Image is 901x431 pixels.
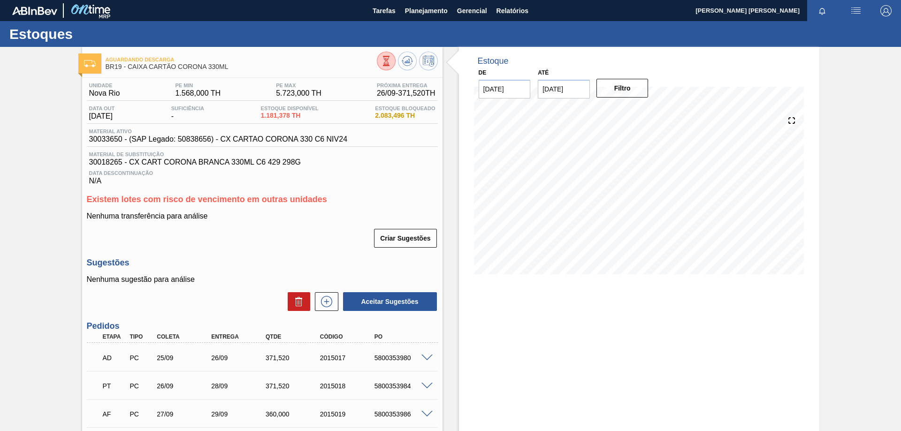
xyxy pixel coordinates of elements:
[127,382,155,390] div: Pedido de Compra
[87,321,438,331] h3: Pedidos
[807,4,837,17] button: Notificações
[263,354,324,362] div: 371,520
[100,348,129,368] div: Aguardando Descarga
[496,5,528,16] span: Relatórios
[9,29,176,39] h1: Estoques
[398,52,417,70] button: Atualizar Gráfico
[372,354,433,362] div: 5800353980
[127,354,155,362] div: Pedido de Compra
[154,382,215,390] div: 26/09/2025
[154,333,215,340] div: Coleta
[154,354,215,362] div: 25/09/2025
[457,5,487,16] span: Gerencial
[372,333,433,340] div: PO
[87,212,438,220] p: Nenhuma transferência para análise
[373,5,396,16] span: Tarefas
[87,275,438,284] p: Nenhuma sugestão para análise
[100,404,129,424] div: Aguardando Faturamento
[87,166,438,185] div: N/A
[372,410,433,418] div: 5800353986
[405,5,448,16] span: Planejamento
[318,410,379,418] div: 2015019
[318,354,379,362] div: 2015017
[103,354,126,362] p: AD
[372,382,433,390] div: 5800353984
[375,228,437,249] div: Criar Sugestões
[209,333,270,340] div: Entrega
[175,89,221,98] span: 1.568,000 TH
[263,410,324,418] div: 360,000
[880,5,892,16] img: Logout
[276,89,321,98] span: 5.723,000 TH
[103,410,126,418] p: AF
[89,83,120,88] span: Unidade
[538,69,549,76] label: Até
[89,135,348,144] span: 30033650 - (SAP Legado: 50838656) - CX CARTAO CORONA 330 C6 NIV24
[127,410,155,418] div: Pedido de Compra
[850,5,862,16] img: userActions
[89,170,435,176] span: Data Descontinuação
[89,151,435,157] span: Material de Substituição
[171,106,204,111] span: Suficiência
[89,89,120,98] span: Nova Rio
[478,56,509,66] div: Estoque
[261,106,319,111] span: Estoque Disponível
[106,57,377,62] span: Aguardando Descarga
[479,80,531,98] input: dd/mm/yyyy
[338,291,438,312] div: Aceitar Sugestões
[283,292,310,311] div: Excluir Sugestões
[596,79,649,98] button: Filtro
[89,106,115,111] span: Data out
[375,106,435,111] span: Estoque Bloqueado
[175,83,221,88] span: PE MIN
[209,410,270,418] div: 29/09/2025
[209,382,270,390] div: 28/09/2025
[479,69,487,76] label: De
[377,52,396,70] button: Visão Geral dos Estoques
[318,382,379,390] div: 2015018
[310,292,338,311] div: Nova sugestão
[103,382,126,390] p: PT
[343,292,437,311] button: Aceitar Sugestões
[127,333,155,340] div: Tipo
[106,63,377,70] span: BR19 - CAIXA CARTÃO CORONA 330ML
[209,354,270,362] div: 26/09/2025
[169,106,206,121] div: -
[89,112,115,121] span: [DATE]
[154,410,215,418] div: 27/09/2025
[377,89,435,98] span: 26/09 - 371,520 TH
[100,333,129,340] div: Etapa
[89,129,348,134] span: Material ativo
[87,195,327,204] span: Existem lotes com risco de vencimento em outras unidades
[89,158,435,166] span: 30018265 - CX CART CORONA BRANCA 330ML C6 429 298G
[87,258,438,268] h3: Sugestões
[84,60,96,67] img: Ícone
[377,83,435,88] span: Próxima Entrega
[261,112,319,119] span: 1.181,378 TH
[375,112,435,119] span: 2.083,496 TH
[276,83,321,88] span: PE MAX
[12,7,57,15] img: TNhmsLtSVTkK8tSr43FrP2fwEKptu5GPRR3wAAAABJRU5ErkJggg==
[419,52,438,70] button: Programar Estoque
[100,376,129,396] div: Pedido em Trânsito
[318,333,379,340] div: Código
[538,80,590,98] input: dd/mm/yyyy
[374,229,436,248] button: Criar Sugestões
[263,382,324,390] div: 371,520
[263,333,324,340] div: Qtde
